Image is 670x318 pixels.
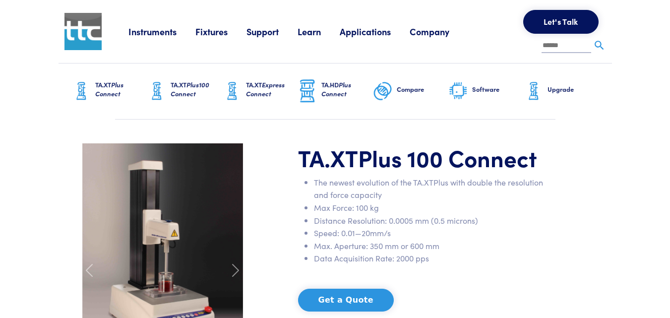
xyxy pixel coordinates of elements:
[147,64,222,119] a: TA.XTPlus100 Connect
[171,80,222,98] h6: TA.XT
[340,25,410,38] a: Applications
[171,80,209,98] span: Plus100 Connect
[448,81,468,102] img: software-graphic.png
[64,13,102,51] img: ttc_logo_1x1_v1.0.png
[548,85,599,94] h6: Upgrade
[321,80,373,98] h6: TA.HD
[298,289,394,312] button: Get a Quote
[314,227,545,240] li: Speed: 0.01—20mm/s
[314,176,545,201] li: The newest evolution of the TA.XTPlus with double the resolution and force capacity
[373,79,393,104] img: compare-graphic.png
[95,80,123,98] span: Plus Connect
[246,25,298,38] a: Support
[358,141,537,173] span: Plus 100 Connect
[314,252,545,265] li: Data Acquisition Rate: 2000 pps
[321,80,351,98] span: Plus Connect
[195,25,246,38] a: Fixtures
[71,64,147,119] a: TA.XTPlus Connect
[298,143,545,172] h1: TA.XT
[222,79,242,104] img: ta-xt-graphic.png
[246,80,298,98] h6: TA.XT
[298,78,317,104] img: ta-hd-graphic.png
[397,85,448,94] h6: Compare
[448,64,524,119] a: Software
[314,214,545,227] li: Distance Resolution: 0.0005 mm (0.5 microns)
[472,85,524,94] h6: Software
[222,64,298,119] a: TA.XTExpress Connect
[410,25,468,38] a: Company
[71,79,91,104] img: ta-xt-graphic.png
[314,240,545,253] li: Max. Aperture: 350 mm or 600 mm
[246,80,285,98] span: Express Connect
[523,10,599,34] button: Let's Talk
[298,64,373,119] a: TA.HDPlus Connect
[524,64,599,119] a: Upgrade
[95,80,147,98] h6: TA.XT
[524,79,544,104] img: ta-xt-graphic.png
[128,25,195,38] a: Instruments
[373,64,448,119] a: Compare
[314,201,545,214] li: Max Force: 100 kg
[298,25,340,38] a: Learn
[147,79,167,104] img: ta-xt-graphic.png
